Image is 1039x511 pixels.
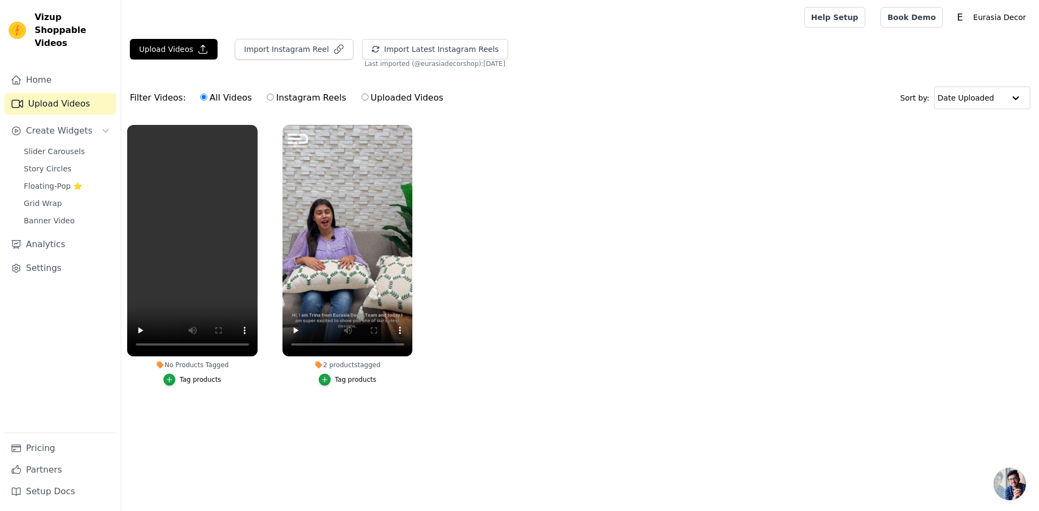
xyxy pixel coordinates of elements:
div: Filter Videos: [130,85,449,110]
label: Uploaded Videos [361,91,444,105]
a: Book Demo [880,7,943,28]
span: Vizup Shoppable Videos [35,11,112,50]
input: Uploaded Videos [361,94,369,101]
a: Floating-Pop ⭐ [17,178,116,194]
a: Setup Docs [4,481,116,502]
button: Import Instagram Reel [235,39,353,59]
button: Tag products [163,374,221,386]
span: Floating-Pop ⭐ [24,181,82,191]
span: Last imported (@ eurasiadecorshop ): [DATE] [365,59,505,68]
button: Import Latest Instagram Reels [362,39,508,59]
span: Story Circles [24,163,71,174]
button: Upload Videos [130,39,218,59]
span: Banner Video [24,215,75,226]
div: Open chat [994,468,1026,500]
label: All Videos [200,91,252,105]
button: Tag products [319,374,377,386]
div: Tag products [180,375,221,384]
button: E Eurasia Decor [951,8,1030,27]
a: Slider Carousels [17,144,116,159]
div: 2 products tagged [282,361,413,369]
span: Grid Wrap [24,198,62,209]
span: Create Widgets [26,124,93,137]
img: Vizup [9,22,26,39]
a: Analytics [4,234,116,255]
a: Help Setup [804,7,865,28]
a: Partners [4,459,116,481]
div: Sort by: [900,87,1031,109]
input: Instagram Reels [267,94,274,101]
div: Tag products [335,375,377,384]
a: Banner Video [17,213,116,228]
a: Settings [4,257,116,279]
a: Pricing [4,437,116,459]
text: E [957,12,963,23]
a: Home [4,69,116,91]
a: Grid Wrap [17,196,116,211]
a: Upload Videos [4,93,116,115]
input: All Videos [200,94,207,101]
button: Create Widgets [4,120,116,142]
span: Slider Carousels [24,146,85,157]
div: No Products Tagged [127,361,258,369]
p: Eurasia Decor [969,8,1030,27]
a: Story Circles [17,161,116,176]
label: Instagram Reels [266,91,346,105]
